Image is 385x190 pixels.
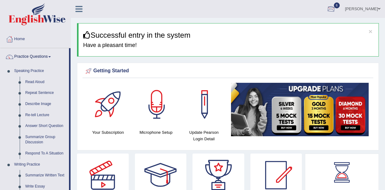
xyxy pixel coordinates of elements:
[87,129,129,136] h4: Your Subscription
[11,65,69,77] a: Speaking Practice
[183,129,225,142] h4: Update Pearson Login Detail
[22,132,69,148] a: Summarize Group Discussion
[0,48,69,64] a: Practice Questions
[83,31,374,39] h3: Successful entry in the system
[22,77,69,88] a: Read Aloud
[231,83,369,136] img: small5.jpg
[22,120,69,132] a: Answer Short Question
[22,170,69,181] a: Summarize Written Text
[22,148,69,159] a: Respond To A Situation
[84,66,372,76] div: Getting Started
[83,42,374,49] h4: Have a pleasant time!
[334,2,340,8] span: 6
[22,87,69,99] a: Repeat Sentence
[135,129,177,136] h4: Microphone Setup
[369,28,372,35] button: ×
[22,110,69,121] a: Re-tell Lecture
[11,159,69,170] a: Writing Practice
[22,99,69,110] a: Describe Image
[0,31,71,46] a: Home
